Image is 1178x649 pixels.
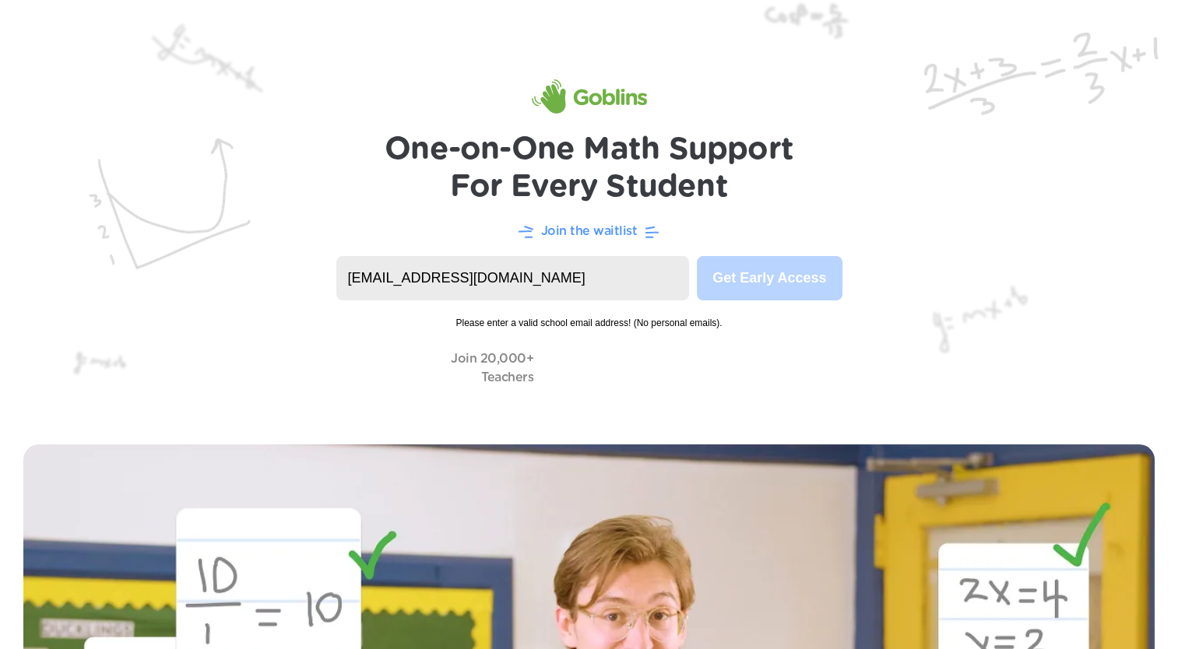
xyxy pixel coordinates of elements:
[697,256,842,300] button: Get Early Access
[336,300,842,330] span: Please enter a valid school email address! (No personal emails).
[336,256,690,300] input: name@yourschool.org
[451,349,533,387] p: Join 20,000+ Teachers
[385,131,793,205] h1: One-on-One Math Support For Every Student
[541,222,638,240] p: Join the waitlist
